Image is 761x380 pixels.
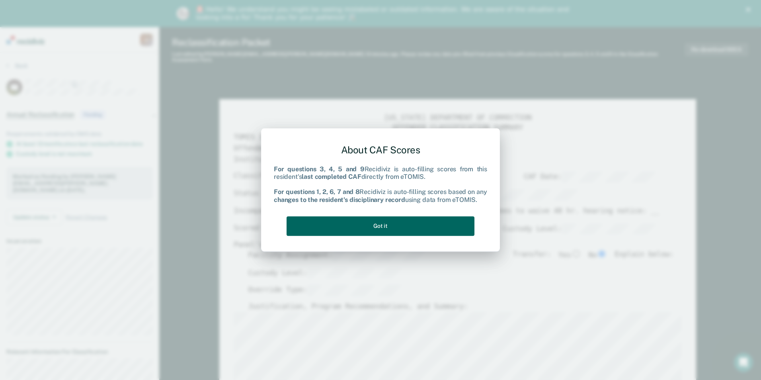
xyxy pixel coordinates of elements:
img: Profile image for Kim [177,7,189,20]
div: About CAF Scores [274,138,487,162]
div: Close [746,7,754,12]
button: Got it [287,216,474,236]
div: Recidiviz is auto-filling scores from this resident's directly from eTOMIS. Recidiviz is auto-fil... [274,165,487,204]
b: changes to the resident's disciplinary record [274,196,405,204]
b: For questions 1, 2, 6, 7 and 8 [274,188,359,196]
b: For questions 3, 4, 5 and 9 [274,165,365,173]
div: 🚨 Hello! We understand you might be seeing mislabeled or outdated information. We are aware of th... [196,6,572,22]
b: last completed CAF [302,173,361,180]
